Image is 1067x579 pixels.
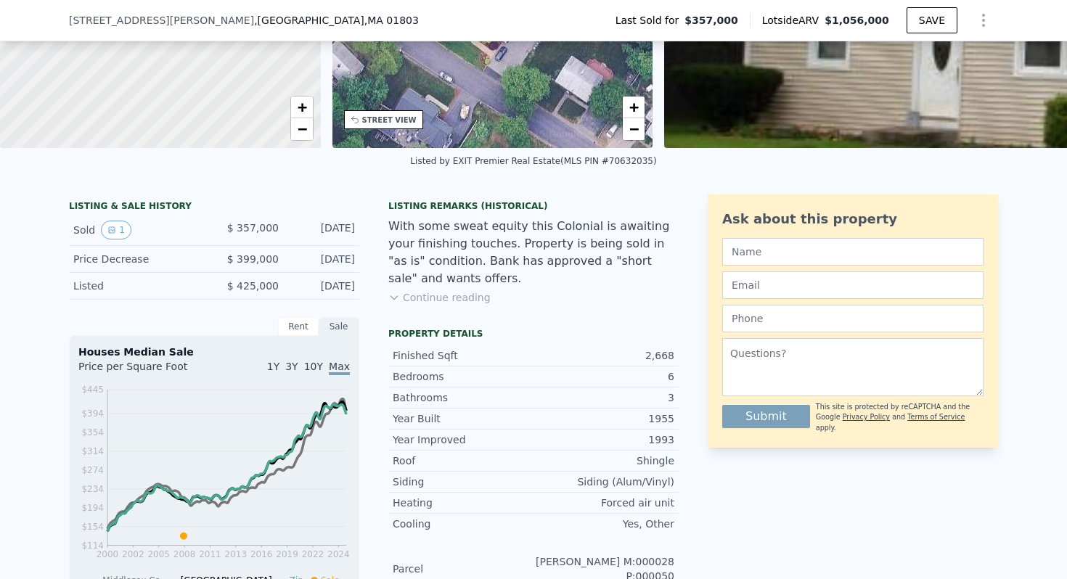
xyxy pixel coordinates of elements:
tspan: 2024 [327,549,350,559]
tspan: $314 [81,446,104,456]
tspan: 2022 [302,549,324,559]
tspan: $154 [81,522,104,532]
a: Terms of Service [907,413,965,421]
div: Rent [278,317,319,336]
span: − [629,120,639,138]
tspan: 2011 [199,549,221,559]
div: Listed [73,279,203,293]
div: Listing Remarks (Historical) [388,200,679,212]
div: 2,668 [533,348,674,363]
span: 10Y [304,361,323,372]
div: Sold [73,221,203,239]
span: , [GEOGRAPHIC_DATA] [254,13,419,28]
a: Zoom out [623,118,645,140]
div: Price per Square Foot [78,359,214,382]
div: Parcel [393,562,533,576]
tspan: $394 [81,408,104,419]
span: + [629,98,639,116]
tspan: 2000 [97,549,119,559]
span: + [297,98,306,116]
span: $ 399,000 [227,253,279,265]
div: Siding (Alum/Vinyl) [533,475,674,489]
div: Cooling [393,517,533,531]
div: Yes, Other [533,517,674,531]
tspan: $114 [81,541,104,551]
span: Lotside ARV [762,13,825,28]
span: 1Y [267,361,279,372]
span: $357,000 [684,13,738,28]
div: Year Improved [393,432,533,447]
div: Property details [388,328,679,340]
a: Zoom in [623,96,645,118]
span: − [297,120,306,138]
div: Year Built [393,411,533,426]
tspan: 2016 [250,549,273,559]
tspan: $274 [81,465,104,475]
div: Houses Median Sale [78,345,350,359]
span: 3Y [285,361,298,372]
span: Last Sold for [616,13,685,28]
div: Heating [393,496,533,510]
div: Sale [319,317,359,336]
div: LISTING & SALE HISTORY [69,200,359,215]
a: Zoom out [291,118,313,140]
div: [DATE] [290,252,355,266]
button: Submit [722,405,810,428]
span: $ 425,000 [227,280,279,292]
div: This site is protected by reCAPTCHA and the Google and apply. [816,402,984,433]
tspan: 2008 [173,549,196,559]
span: Max [329,361,350,375]
div: Finished Sqft [393,348,533,363]
span: , MA 01803 [364,15,419,26]
span: [STREET_ADDRESS][PERSON_NAME] [69,13,254,28]
tspan: 2005 [147,549,170,559]
span: $1,056,000 [825,15,889,26]
div: 3 [533,390,674,405]
div: Ask about this property [722,209,984,229]
div: Shingle [533,453,674,468]
div: Forced air unit [533,496,674,510]
tspan: 2019 [276,549,298,559]
div: 1993 [533,432,674,447]
div: [DATE] [290,279,355,293]
div: [DATE] [290,221,355,239]
div: Siding [393,475,533,489]
a: Zoom in [291,96,313,118]
tspan: $354 [81,427,104,438]
div: Price Decrease [73,252,203,266]
a: Privacy Policy [843,413,890,421]
input: Email [722,271,984,299]
tspan: $234 [81,484,104,494]
input: Phone [722,305,984,332]
div: Bedrooms [393,369,533,384]
div: 1955 [533,411,674,426]
tspan: $194 [81,503,104,513]
button: Show Options [969,6,998,35]
button: SAVE [907,7,957,33]
tspan: $445 [81,385,104,395]
div: Roof [393,453,533,468]
button: Continue reading [388,290,491,305]
div: 6 [533,369,674,384]
div: STREET VIEW [362,115,417,126]
div: Listed by EXIT Premier Real Estate (MLS PIN #70632035) [410,156,656,166]
span: $ 357,000 [227,222,279,234]
tspan: 2002 [122,549,144,559]
div: Bathrooms [393,390,533,405]
tspan: 2013 [225,549,248,559]
div: With some sweat equity this Colonial is awaiting your finishing touches. Property is being sold i... [388,218,679,287]
input: Name [722,238,984,266]
button: View historical data [101,221,131,239]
